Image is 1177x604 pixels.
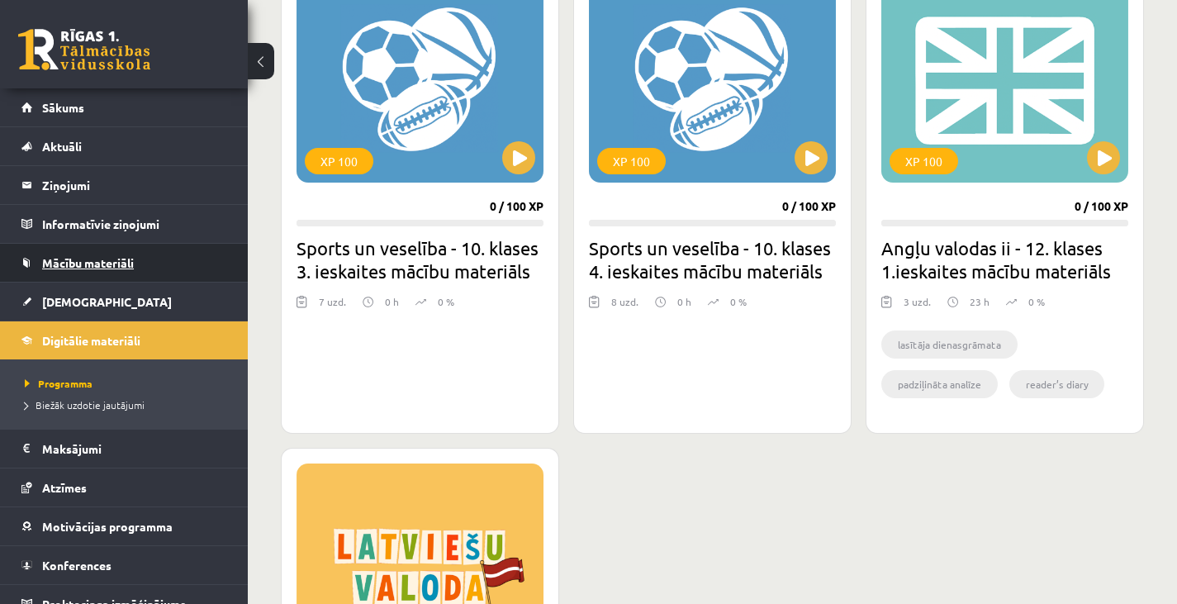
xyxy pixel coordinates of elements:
span: [DEMOGRAPHIC_DATA] [42,294,172,309]
span: Aktuāli [42,139,82,154]
div: XP 100 [597,148,666,174]
p: 23 h [970,294,990,309]
h2: Angļu valodas ii - 12. klases 1.ieskaites mācību materiāls [881,236,1128,283]
a: Programma [25,376,231,391]
div: 8 uzd. [611,294,638,319]
span: Konferences [42,558,112,573]
span: Mācību materiāli [42,255,134,270]
span: Programma [25,377,93,390]
legend: Informatīvie ziņojumi [42,205,227,243]
span: Digitālie materiāli [42,333,140,348]
a: Digitālie materiāli [21,321,227,359]
a: Aktuāli [21,127,227,165]
a: Konferences [21,546,227,584]
span: Motivācijas programma [42,519,173,534]
a: Motivācijas programma [21,507,227,545]
span: Biežāk uzdotie jautājumi [25,398,145,411]
li: reader’s diary [1009,370,1104,398]
legend: Maksājumi [42,430,227,468]
a: Informatīvie ziņojumi [21,205,227,243]
h2: Sports un veselība - 10. klases 4. ieskaites mācību materiāls [589,236,836,283]
div: 3 uzd. [904,294,931,319]
a: Atzīmes [21,468,227,507]
a: Mācību materiāli [21,244,227,282]
li: padziļināta analīze [881,370,998,398]
a: Maksājumi [21,430,227,468]
legend: Ziņojumi [42,166,227,204]
a: Ziņojumi [21,166,227,204]
div: XP 100 [890,148,958,174]
p: 0 h [677,294,691,309]
span: Sākums [42,100,84,115]
li: lasītāja dienasgrāmata [881,331,1018,359]
a: Biežāk uzdotie jautājumi [25,397,231,412]
span: Atzīmes [42,480,87,495]
a: Rīgas 1. Tālmācības vidusskola [18,29,150,70]
p: 0 h [385,294,399,309]
p: 0 % [1028,294,1045,309]
a: Sākums [21,88,227,126]
div: 7 uzd. [319,294,346,319]
div: XP 100 [305,148,373,174]
p: 0 % [730,294,747,309]
h2: Sports un veselība - 10. klases 3. ieskaites mācību materiāls [297,236,543,283]
a: [DEMOGRAPHIC_DATA] [21,283,227,321]
p: 0 % [438,294,454,309]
